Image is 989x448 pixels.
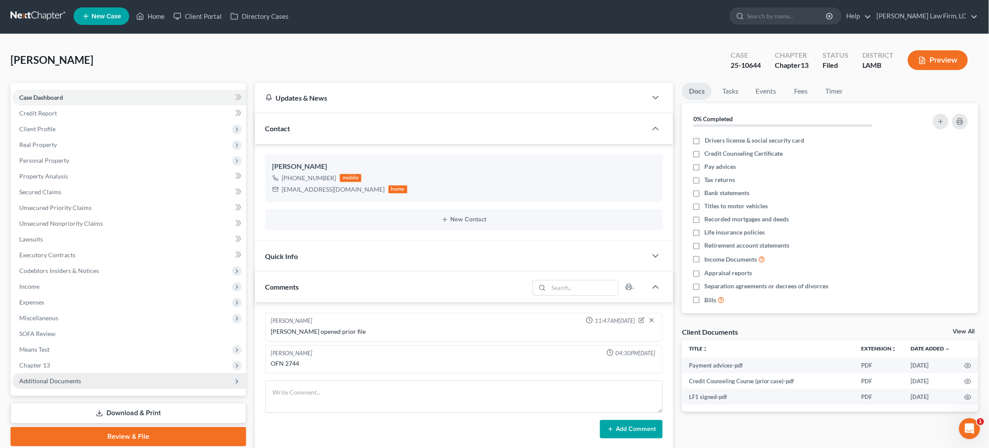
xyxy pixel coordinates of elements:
span: 1 [977,418,984,425]
span: Bills [705,296,717,304]
td: Credit Counseling Course (prior case)-pdf [682,373,855,389]
input: Search by name... [747,8,827,24]
a: Timer [819,83,850,100]
span: Expenses [19,298,44,306]
i: unfold_more [703,346,708,352]
span: Retirement account statements [705,241,790,250]
span: Income [19,283,39,290]
span: Executory Contracts [19,251,75,259]
span: Appraisal reports [705,269,752,277]
span: Life insurance policies [705,228,765,237]
span: Unsecured Priority Claims [19,204,92,211]
td: PDF [855,373,904,389]
div: mobile [340,174,362,182]
span: Property Analysis [19,172,68,180]
span: Separation agreements or decrees of divorces [705,282,829,290]
span: New Case [92,13,121,20]
td: PDF [855,389,904,405]
a: Docs [682,83,712,100]
div: [PERSON_NAME] opened prior file [271,327,657,336]
span: Income Documents [705,255,757,264]
a: Tasks [715,83,745,100]
button: Add Comment [600,420,663,438]
button: Preview [908,50,968,70]
span: Quick Info [265,252,298,260]
span: Secured Claims [19,188,61,196]
div: Client Documents [682,327,738,336]
span: Tax returns [705,175,735,184]
a: Lawsuits [12,231,246,247]
div: Status [823,50,848,60]
a: Property Analysis [12,168,246,184]
a: Help [842,8,872,24]
input: Search... [549,280,618,295]
td: LF1 signed-pdf [682,389,855,405]
span: Additional Documents [19,377,81,385]
span: Recorded mortgages and deeds [705,215,789,224]
a: Client Portal [169,8,226,24]
span: Drivers license & social security card [705,136,805,145]
td: [DATE] [904,373,957,389]
a: Unsecured Nonpriority Claims [12,216,246,231]
a: Executory Contracts [12,247,246,263]
span: Pay advices [705,162,736,171]
span: SOFA Review [19,330,56,337]
a: SOFA Review [12,326,246,342]
span: Miscellaneous [19,314,58,322]
button: New Contact [272,216,656,223]
a: Home [132,8,169,24]
a: Case Dashboard [12,90,246,105]
a: Review & File [11,427,246,446]
td: Payment advices-pdf [682,357,855,373]
span: [PERSON_NAME] [11,53,93,66]
span: 11:47AM[DATE] [595,317,635,325]
td: [DATE] [904,389,957,405]
span: Real Property [19,141,57,148]
span: Chapter 13 [19,361,50,369]
i: unfold_more [892,346,897,352]
div: District [862,50,894,60]
span: Personal Property [19,157,69,164]
a: [PERSON_NAME] Law Firm, LC [872,8,978,24]
span: Comments [265,283,299,291]
i: expand_more [945,346,950,352]
a: Fees [787,83,815,100]
iframe: Intercom live chat [959,418,980,439]
div: [EMAIL_ADDRESS][DOMAIN_NAME] [282,185,385,194]
span: Credit Counseling Certificate [705,149,783,158]
a: Events [749,83,784,100]
span: Client Profile [19,125,56,133]
td: [DATE] [904,357,957,373]
span: Codebtors Insiders & Notices [19,267,99,274]
span: Lawsuits [19,235,43,243]
a: Download & Print [11,403,246,423]
div: [PERSON_NAME] [271,349,313,357]
div: [PERSON_NAME] [271,317,313,325]
div: Updates & News [265,93,637,102]
span: Credit Report [19,109,57,117]
a: Extensionunfold_more [862,345,897,352]
div: OFN 2744 [271,359,657,368]
span: Unsecured Nonpriority Claims [19,220,103,227]
strong: 0% Completed [693,115,733,122]
span: Contact [265,124,290,133]
div: home [389,185,408,193]
div: Chapter [775,60,809,70]
span: Means Test [19,346,49,353]
a: View All [953,329,975,335]
span: Case Dashboard [19,94,63,101]
div: Chapter [775,50,809,60]
span: Titles to motor vehicles [705,202,768,210]
div: LAMB [862,60,894,70]
span: 04:30PM[DATE] [615,349,655,357]
div: Filed [823,60,848,70]
a: Titleunfold_more [689,345,708,352]
a: Date Added expand_more [911,345,950,352]
a: Secured Claims [12,184,246,200]
a: Unsecured Priority Claims [12,200,246,216]
span: 13 [801,61,809,69]
div: 25-10644 [731,60,761,70]
a: Credit Report [12,105,246,121]
div: [PHONE_NUMBER] [282,174,336,182]
td: PDF [855,357,904,373]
